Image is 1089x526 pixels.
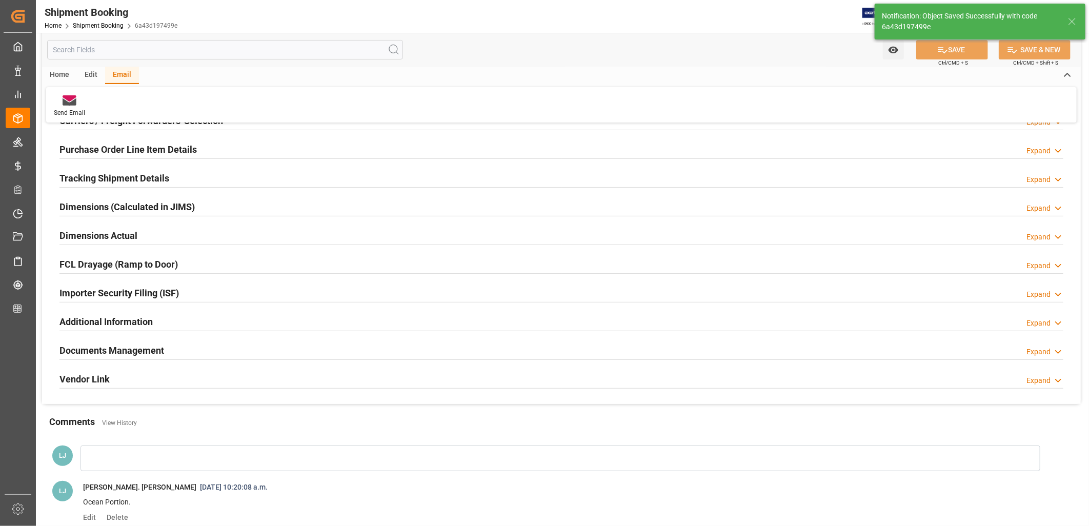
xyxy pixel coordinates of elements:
span: LJ [59,452,66,459]
a: View History [102,419,137,427]
span: Delete [103,513,128,521]
button: SAVE & NEW [999,40,1071,59]
h2: FCL Drayage (Ramp to Door) [59,257,178,271]
input: Search Fields [47,40,403,59]
div: Send Email [54,108,85,117]
div: Edit [77,67,105,84]
button: SAVE [916,40,988,59]
h2: Tracking Shipment Details [59,171,169,185]
div: Notification: Object Saved Successfully with code 6a43d197499e [882,11,1058,32]
h2: Documents Management [59,343,164,357]
h2: Additional Information [59,315,153,329]
div: Expand [1026,203,1051,214]
h2: Dimensions (Calculated in JIMS) [59,200,195,214]
div: Expand [1026,347,1051,357]
span: LJ [59,487,66,495]
a: Shipment Booking [73,22,124,29]
span: [PERSON_NAME]. [PERSON_NAME] [83,483,196,491]
div: Expand [1026,260,1051,271]
span: Ctrl/CMD + Shift + S [1013,59,1058,67]
span: Ctrl/CMD + S [938,59,968,67]
h2: Dimensions Actual [59,229,137,242]
div: Expand [1026,375,1051,386]
div: Expand [1026,146,1051,156]
div: Home [42,67,77,84]
div: Expand [1026,174,1051,185]
h2: Purchase Order Line Item Details [59,143,197,156]
img: Exertis%20JAM%20-%20Email%20Logo.jpg_1722504956.jpg [862,8,898,26]
h2: Importer Security Filing (ISF) [59,286,179,300]
span: [DATE] 10:20:08 a.m. [196,483,271,491]
h2: Comments [49,415,95,429]
div: Expand [1026,232,1051,242]
a: Home [45,22,62,29]
button: open menu [883,40,904,59]
h2: Vendor Link [59,372,110,386]
p: Ocean Portion. [83,496,1023,509]
div: Expand [1026,318,1051,329]
span: Edit [83,513,103,521]
div: Email [105,67,139,84]
div: Shipment Booking [45,5,177,20]
div: Expand [1026,289,1051,300]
